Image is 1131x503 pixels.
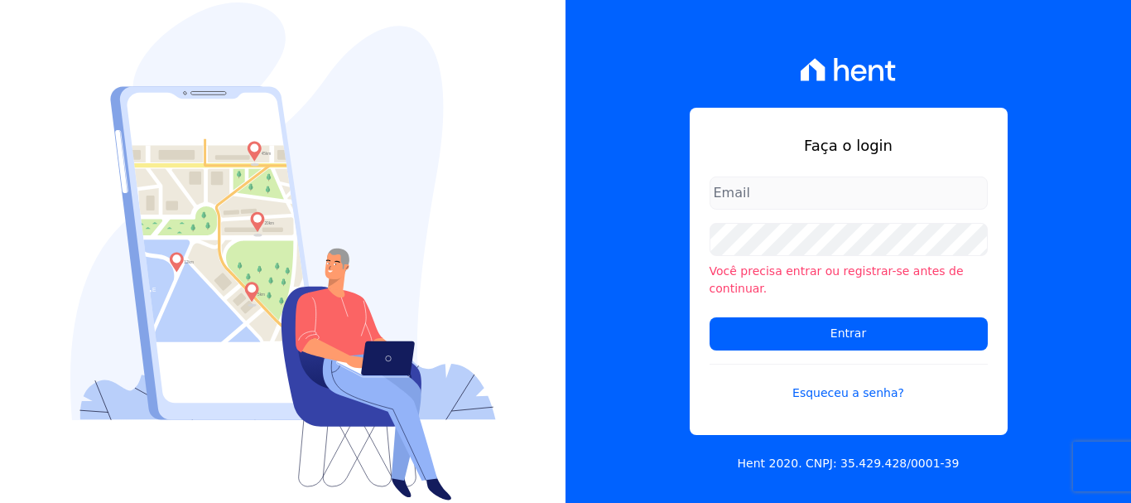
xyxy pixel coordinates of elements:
[738,455,960,472] p: Hent 2020. CNPJ: 35.429.428/0001-39
[710,364,988,402] a: Esqueceu a senha?
[70,2,496,501] img: Login
[710,134,988,157] h1: Faça o login
[710,317,988,351] input: Entrar
[710,263,988,297] li: Você precisa entrar ou registrar-se antes de continuar.
[710,177,988,210] input: Email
